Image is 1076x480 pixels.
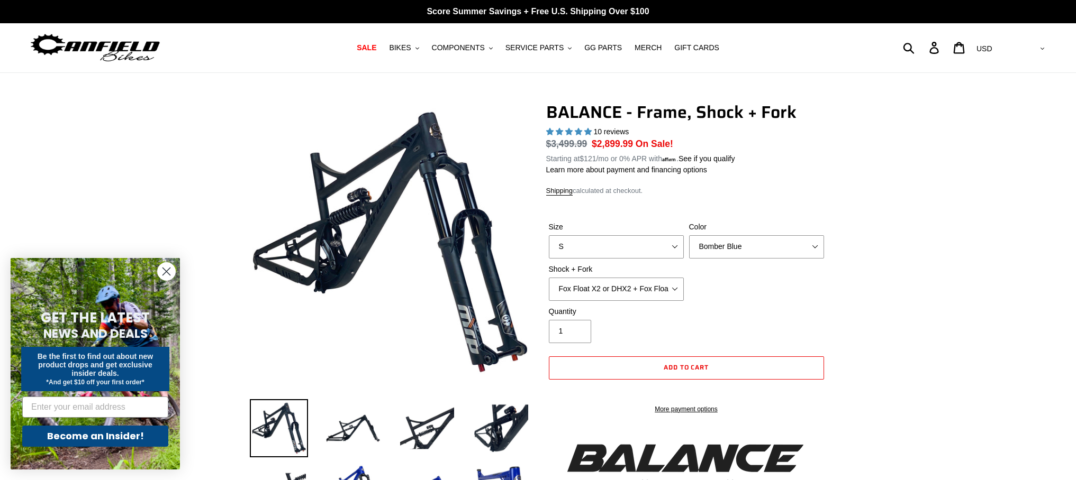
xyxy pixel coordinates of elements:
[592,139,633,149] span: $2,899.99
[909,36,936,59] input: Search
[674,43,719,52] span: GIFT CARDS
[636,137,673,151] span: On Sale!
[398,399,456,457] img: Load image into Gallery viewer, BALANCE - Frame, Shock + Fork
[41,308,150,327] span: GET THE LATEST
[29,31,161,64] img: Canfield Bikes
[549,404,824,414] a: More payment options
[546,139,587,149] s: $3,499.99
[432,43,485,52] span: COMPONENTS
[22,396,168,418] input: Enter your email address
[500,41,577,55] button: SERVICE PARTS
[250,399,308,457] img: Load image into Gallery viewer, BALANCE - Frame, Shock + Fork
[157,262,176,281] button: Close dialog
[689,221,824,233] label: Color
[43,325,148,342] span: NEWS AND DEALS
[669,41,725,55] a: GIFT CARDS
[593,127,629,136] span: 10 reviews
[357,43,376,52] span: SALE
[629,41,667,55] a: MERCH
[427,41,498,55] button: COMPONENTS
[546,102,827,122] h1: BALANCE - Frame, Shock + Fork
[351,41,382,55] a: SALE
[679,154,735,163] a: See if you qualify - Learn more about Affirm Financing (opens in modal)
[472,399,530,457] img: Load image into Gallery viewer, BALANCE - Frame, Shock + Fork
[389,43,411,52] span: BIKES
[38,352,153,377] span: Be the first to find out about new product drops and get exclusive insider deals.
[546,127,594,136] span: 5.00 stars
[324,399,382,457] img: Load image into Gallery viewer, BALANCE - Frame, Shock + Fork
[384,41,424,55] button: BIKES
[579,41,627,55] a: GG PARTS
[46,379,144,386] span: *And get $10 off your first order*
[662,155,676,162] span: Affirm
[546,151,735,164] p: Starting at /mo or 0% APR with .
[549,356,824,380] button: Add to cart
[505,43,564,52] span: SERVICE PARTS
[635,43,662,52] span: MERCH
[549,221,684,233] label: Size
[549,306,684,317] label: Quantity
[549,264,684,275] label: Shock + Fork
[584,43,622,52] span: GG PARTS
[546,187,573,196] a: Shipping
[580,154,596,163] span: $121
[546,186,827,196] div: calculated at checkout.
[22,426,168,447] button: Become an Insider!
[664,362,709,372] span: Add to cart
[546,165,707,174] a: Learn more about payment and financing options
